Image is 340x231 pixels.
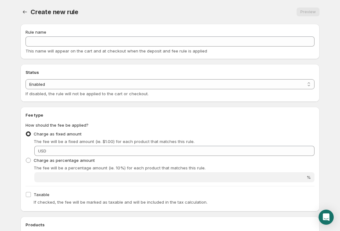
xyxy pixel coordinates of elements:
h2: Products [25,222,314,228]
span: Rule name [25,30,46,35]
span: If checked, the fee will be marked as taxable and will be included in the tax calculation. [34,200,207,205]
button: Settings [20,8,29,16]
span: This name will appear on the cart and at checkout when the deposit and fee rule is applied [25,48,207,53]
h2: Status [25,69,314,75]
span: If disabled, the rule will not be applied to the cart or checkout. [25,91,149,96]
span: USD [38,148,46,153]
span: How should the fee be applied? [25,123,88,128]
span: Taxable [34,192,49,197]
span: The fee will be a fixed amount (ie. $1.00) for each product that matches this rule. [34,139,195,144]
span: Charge as percentage amount [34,158,95,163]
span: % [307,175,311,180]
p: The fee will be a percentage amount (ie. 10%) for each product that matches this rule. [34,165,314,171]
span: Charge as fixed amount [34,131,82,136]
h2: Fee type [25,112,314,118]
div: Open Intercom Messenger [319,210,334,225]
span: Create new rule [31,8,78,16]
